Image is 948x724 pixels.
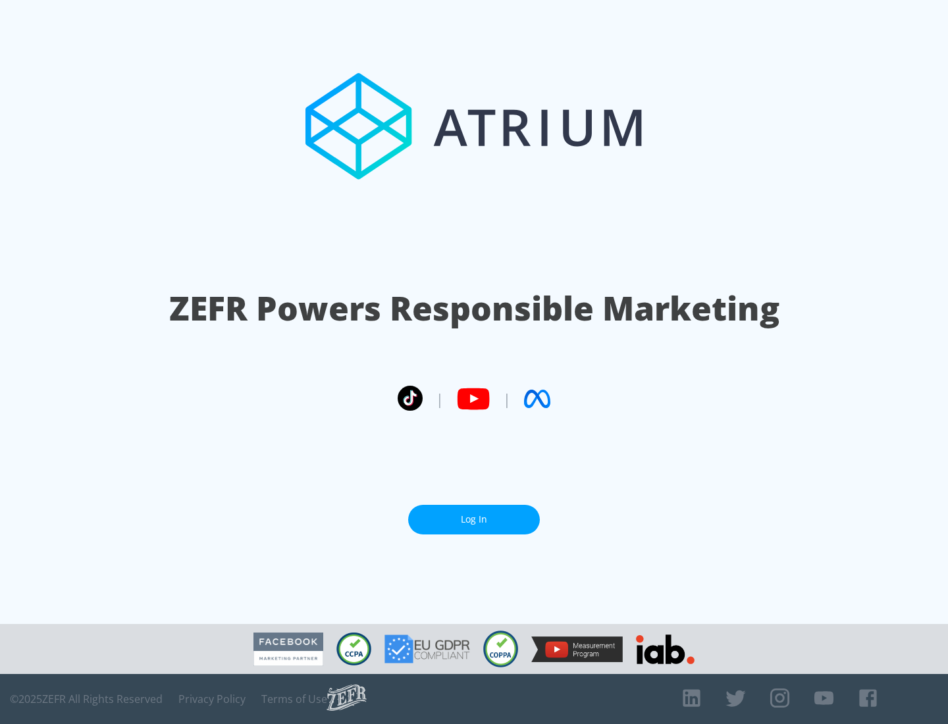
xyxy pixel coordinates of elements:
img: COPPA Compliant [483,631,518,667]
img: GDPR Compliant [384,634,470,663]
img: CCPA Compliant [336,633,371,665]
img: YouTube Measurement Program [531,636,623,662]
span: | [436,389,444,409]
h1: ZEFR Powers Responsible Marketing [169,286,779,331]
span: © 2025 ZEFR All Rights Reserved [10,692,163,706]
a: Terms of Use [261,692,327,706]
a: Privacy Policy [178,692,246,706]
img: Facebook Marketing Partner [253,633,323,666]
img: IAB [636,634,695,664]
span: | [503,389,511,409]
a: Log In [408,505,540,534]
